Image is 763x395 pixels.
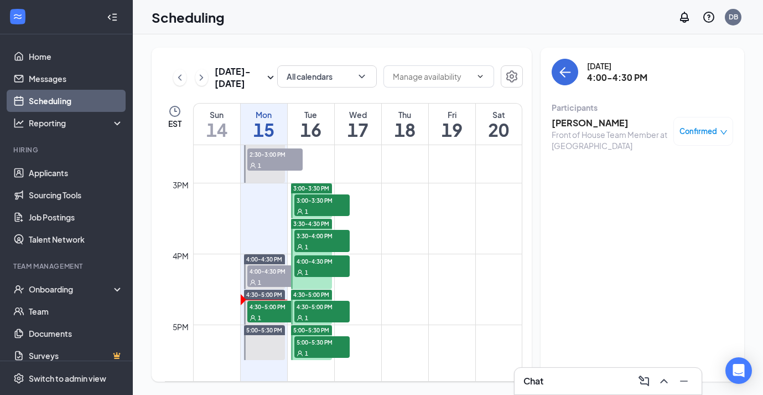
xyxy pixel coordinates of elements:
svg: User [250,162,256,169]
span: 1 [305,314,308,322]
a: Team [29,300,123,322]
span: 4:00-4:30 PM [294,255,350,266]
input: Manage availability [393,70,471,83]
div: 4pm [170,250,191,262]
span: 4:30-5:00 PM [294,301,350,312]
a: September 15, 2025 [241,104,287,145]
a: Messages [29,68,123,90]
a: Home [29,45,123,68]
button: ChevronRight [195,69,209,86]
h1: 20 [476,120,522,139]
button: All calendarsChevronDown [277,65,377,88]
div: [DATE] [587,60,647,71]
svg: ArrowLeft [558,65,572,79]
svg: User [297,350,303,357]
svg: Analysis [13,117,24,129]
div: Tue [288,109,334,120]
svg: QuestionInfo [702,11,715,24]
a: September 18, 2025 [382,104,428,145]
span: 1 [258,279,261,286]
svg: ChevronLeft [174,71,185,84]
span: 3:00-3:30 PM [294,194,350,206]
svg: User [297,244,303,250]
div: Hiring [13,145,121,155]
span: 4:00-4:30 PM [246,255,282,263]
svg: User [250,279,256,286]
svg: User [297,315,303,321]
span: 5:00-5:30 PM [293,326,329,334]
span: 1 [258,314,261,322]
button: ChevronLeft [173,69,186,86]
div: Switch to admin view [29,373,106,384]
div: Onboarding [29,284,114,295]
h1: 16 [288,120,334,139]
span: down [720,129,728,136]
a: September 17, 2025 [335,104,381,145]
div: Participants [552,102,733,113]
a: Sourcing Tools [29,184,123,206]
span: 1 [305,269,308,276]
svg: UserCheck [13,284,24,295]
a: September 16, 2025 [288,104,334,145]
div: Wed [335,109,381,120]
svg: ChevronRight [196,71,207,84]
h1: 14 [194,120,240,139]
svg: ChevronDown [356,71,367,82]
h1: Scheduling [152,8,225,27]
svg: Notifications [678,11,691,24]
div: Mon [241,109,287,120]
svg: User [297,269,303,276]
div: Sun [194,109,240,120]
span: 1 [305,243,308,251]
h1: 18 [382,120,428,139]
a: September 19, 2025 [429,104,475,145]
a: Applicants [29,162,123,184]
span: 3:30-4:00 PM [294,230,350,241]
h1: 15 [241,120,287,139]
a: September 14, 2025 [194,104,240,145]
button: ComposeMessage [635,372,653,390]
div: Thu [382,109,428,120]
a: Job Postings [29,206,123,228]
a: SurveysCrown [29,345,123,367]
a: Talent Network [29,228,123,250]
button: Minimize [675,372,693,390]
div: Team Management [13,261,121,271]
h3: 4:00-4:30 PM [587,71,647,84]
svg: SmallChevronDown [264,71,277,84]
svg: Minimize [677,375,691,388]
svg: Clock [168,105,181,118]
h3: [PERSON_NAME] [552,117,668,129]
svg: Collapse [107,12,118,23]
svg: User [250,315,256,321]
div: Open Intercom Messenger [725,357,752,384]
span: 1 [305,350,308,357]
span: 3:30-4:30 PM [293,220,329,228]
a: Settings [501,65,523,90]
svg: WorkstreamLogo [12,11,23,22]
button: back-button [552,59,578,85]
span: 2:30-3:00 PM [247,148,303,160]
div: Sat [476,109,522,120]
span: 3:00-3:30 PM [293,184,329,192]
h1: 19 [429,120,475,139]
button: Settings [501,65,523,88]
span: Confirmed [679,126,717,137]
span: 4:30-5:00 PM [246,291,282,299]
div: Reporting [29,117,124,129]
h3: Chat [523,375,543,387]
h3: [DATE] - [DATE] [215,65,264,90]
svg: ChevronUp [657,375,671,388]
span: 4:30-5:00 PM [247,301,303,312]
svg: ComposeMessage [637,375,651,388]
a: September 20, 2025 [476,104,522,145]
span: 1 [258,162,261,170]
span: 4:30-5:00 PM [293,291,329,299]
span: 1 [305,208,308,216]
span: 4:00-4:30 PM [247,265,303,276]
div: 5pm [170,321,191,333]
div: Front of House Team Member at [GEOGRAPHIC_DATA] [552,129,668,151]
span: EST [168,118,181,129]
h1: 17 [335,120,381,139]
button: ChevronUp [655,372,673,390]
